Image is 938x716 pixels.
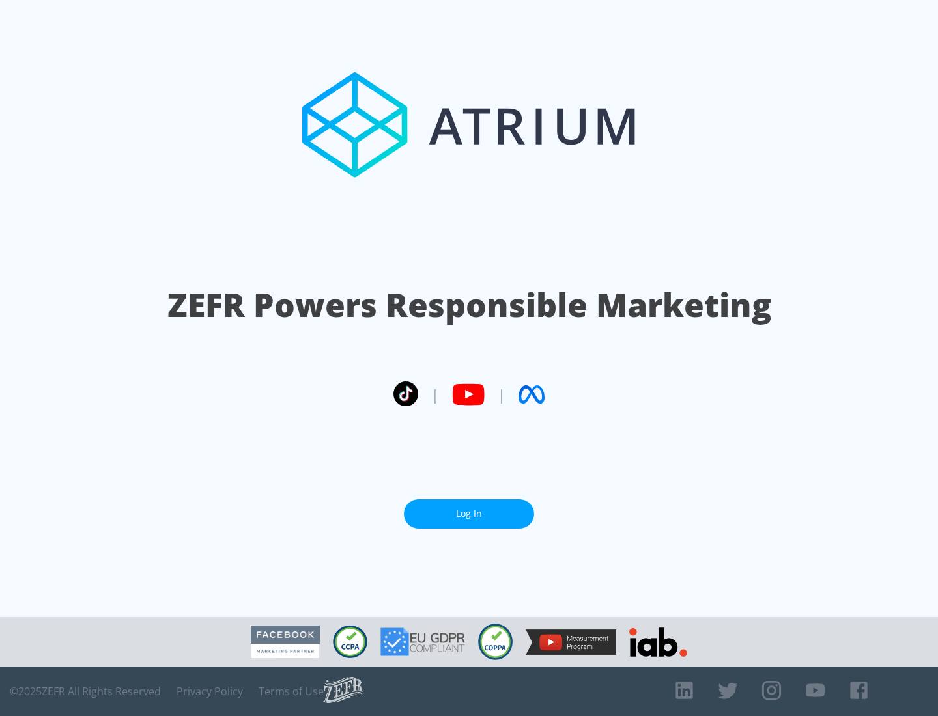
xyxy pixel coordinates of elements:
span: | [431,385,439,404]
img: Facebook Marketing Partner [251,626,320,659]
img: YouTube Measurement Program [526,629,616,655]
img: IAB [629,627,687,657]
a: Terms of Use [259,685,324,698]
h1: ZEFR Powers Responsible Marketing [167,282,771,327]
span: © 2025 ZEFR All Rights Reserved [10,685,161,698]
img: COPPA Compliant [478,624,513,660]
img: GDPR Compliant [380,627,465,656]
a: Log In [404,499,534,529]
span: | [498,385,505,404]
img: CCPA Compliant [333,626,367,658]
a: Privacy Policy [177,685,243,698]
